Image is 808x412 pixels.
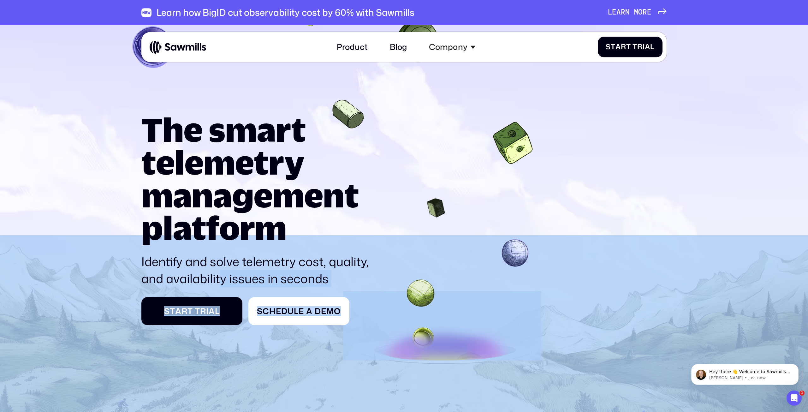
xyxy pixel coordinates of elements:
[633,43,637,51] span: T
[621,8,625,17] span: r
[141,297,242,325] a: StartTrial
[170,306,175,316] span: t
[625,8,630,17] span: n
[257,306,263,316] span: S
[606,43,611,51] span: S
[187,306,193,316] span: t
[638,8,643,17] span: o
[626,43,631,51] span: t
[321,306,326,316] span: e
[612,8,616,17] span: e
[175,306,181,316] span: a
[315,306,321,316] span: D
[157,7,414,18] div: Learn how BigID cut observability cost by 60% with Sawmills
[429,42,467,52] div: Company
[215,306,220,316] span: l
[263,306,269,316] span: c
[615,43,621,51] span: a
[423,36,481,58] div: Company
[141,253,376,287] p: Identify and solve telemetry cost, quality, and availability issues in seconds
[330,36,373,58] a: Product
[288,306,294,316] span: u
[206,306,209,316] span: i
[616,8,621,17] span: a
[799,391,805,396] span: 1
[643,43,645,51] span: i
[164,306,170,316] span: S
[682,351,808,395] iframe: Intercom notifications message
[334,306,341,316] span: o
[209,306,215,316] span: a
[281,306,288,316] span: d
[611,43,615,51] span: t
[269,306,276,316] span: h
[195,306,200,316] span: T
[294,306,299,316] span: l
[608,8,667,17] a: Learnmore
[299,306,304,316] span: e
[306,306,312,316] span: a
[384,36,413,58] a: Blog
[643,8,647,17] span: r
[634,8,639,17] span: m
[637,43,643,51] span: r
[276,306,281,316] span: e
[326,306,334,316] span: m
[248,297,349,325] a: ScheduleaDemo
[598,37,662,57] a: StartTrial
[650,43,655,51] span: l
[645,43,650,51] span: a
[181,306,187,316] span: r
[621,43,626,51] span: r
[200,306,206,316] span: r
[787,391,802,406] iframe: Intercom live chat
[647,8,651,17] span: e
[608,8,612,17] span: L
[141,113,376,244] h1: The smart telemetry management platform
